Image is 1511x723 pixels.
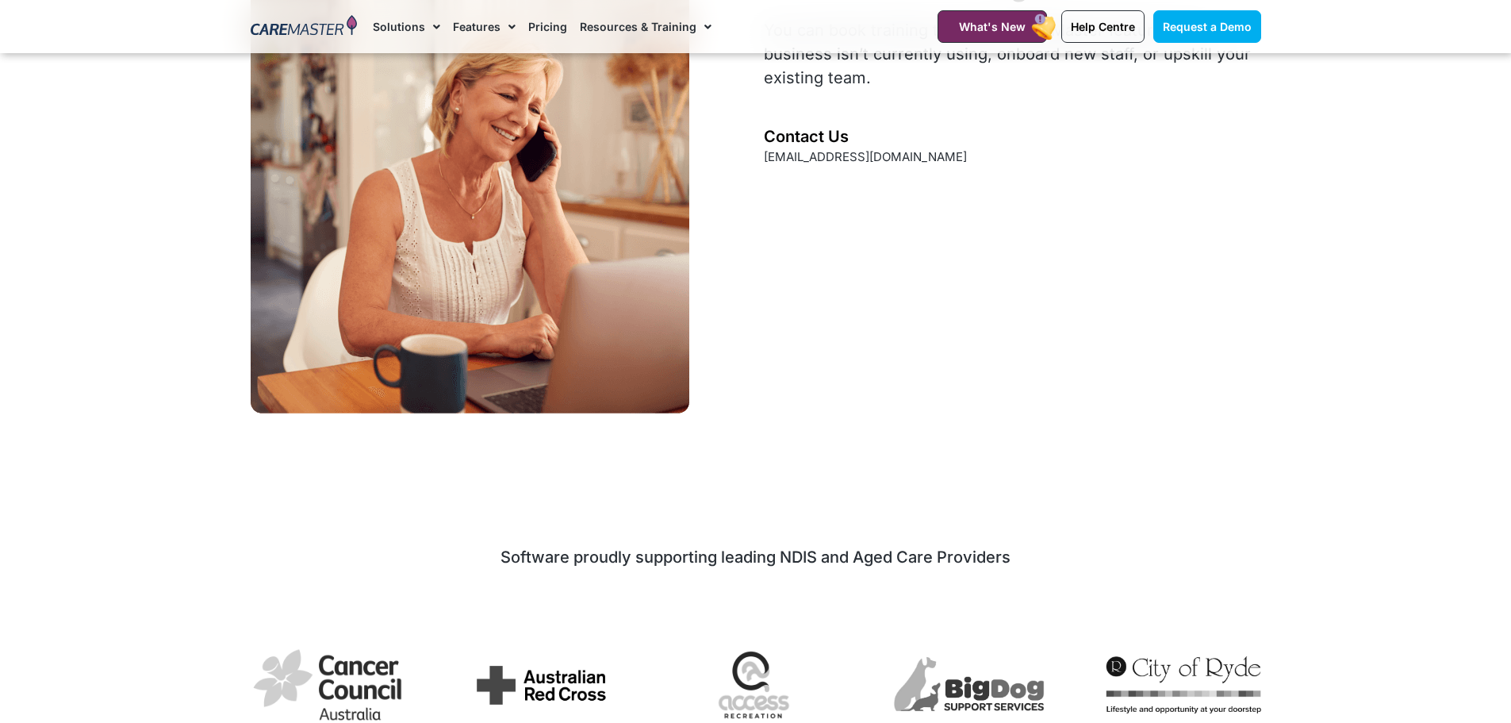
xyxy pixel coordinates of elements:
[764,18,1260,90] p: You can book training to explore CareMaster features your business isn’t currently using, onboard...
[1153,10,1261,43] a: Request a Demo
[764,125,1103,148] div: Contact Us
[892,655,1047,715] img: BigDog Support Services uses CareMaster NDIS Software to manage their disability support business...
[1106,656,1261,719] div: 2 / 7
[892,655,1047,721] div: 1 / 7
[1163,20,1252,33] span: Request a Demo
[464,653,619,723] div: 6 / 7
[1106,656,1261,713] img: City of Ryde City Council uses CareMaster CRM to manage provider operations, specialising in dive...
[938,10,1047,43] a: What's New
[764,149,967,164] a: [EMAIL_ADDRESS][DOMAIN_NAME]
[251,548,1261,567] div: Software proudly supporting leading NDIS and Aged Care Providers
[464,653,619,717] img: Australian Red Cross uses CareMaster CRM software to manage their service and community support f...
[251,15,358,39] img: CareMaster Logo
[1071,20,1135,33] span: Help Centre
[1061,10,1145,43] a: Help Centre
[959,20,1026,33] span: What's New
